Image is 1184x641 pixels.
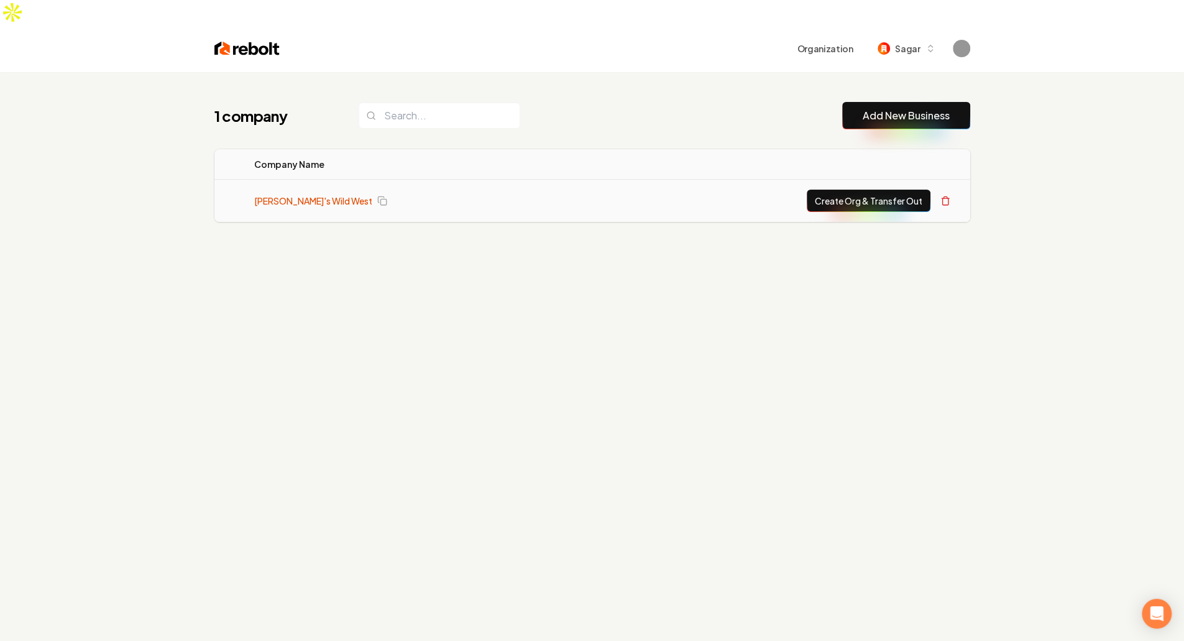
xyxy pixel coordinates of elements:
[807,190,930,212] button: Create Org & Transfer Out
[244,149,584,180] th: Company Name
[863,108,950,123] a: Add New Business
[789,37,860,60] button: Organization
[878,42,890,55] img: Sagar
[359,103,520,129] input: Search...
[953,40,970,57] button: Open user button
[214,106,334,126] h1: 1 company
[254,195,372,207] a: [PERSON_NAME]'s Wild West
[842,102,970,129] button: Add New Business
[953,40,970,57] img: Sagar Soni
[895,42,920,55] span: Sagar
[1142,599,1172,629] div: Open Intercom Messenger
[214,40,280,57] img: Rebolt Logo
